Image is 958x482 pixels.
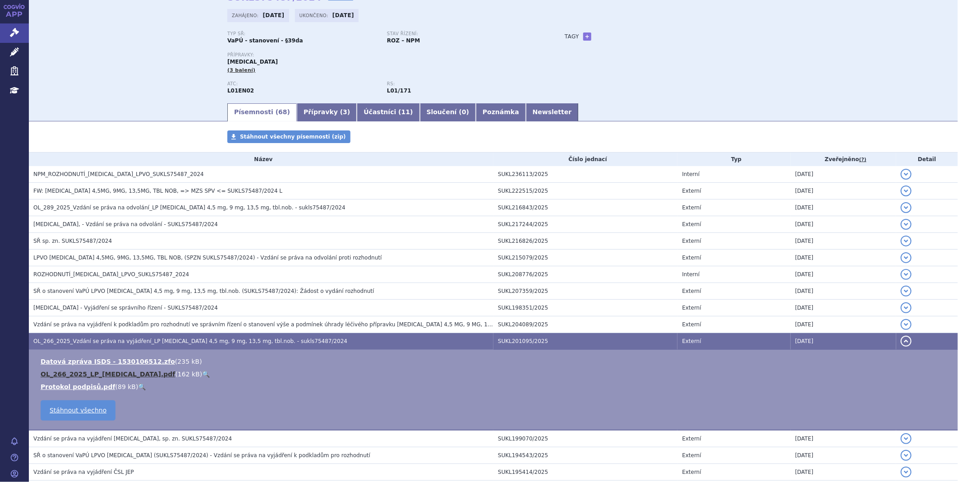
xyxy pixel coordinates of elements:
th: Název [29,153,493,166]
td: [DATE] [791,233,896,250]
a: Newsletter [526,103,579,121]
span: FW: PEMAZYRE 4,5MG, 9MG, 13,5MG, TBL NOB, => MZS SPV <= SUKLS75487/2024 L [33,188,282,194]
span: 11 [401,108,410,116]
td: [DATE] [791,183,896,199]
span: Externí [682,338,701,344]
abbr: (?) [859,157,866,163]
span: OL_266_2025_Vzdání se práva na vyjádření_LP PEMAZYRE 4,5 mg, 9 mg, 13,5 mg, tbl.nob. - sukls75487... [33,338,347,344]
a: Písemnosti (68) [227,103,297,121]
th: Detail [896,153,958,166]
span: Stáhnout všechny písemnosti (zip) [240,134,346,140]
span: Ukončeno: [299,12,330,19]
a: Stáhnout všechny písemnosti (zip) [227,130,350,143]
span: Externí [682,305,701,311]
span: SŘ sp. zn. SUKLS75487/2024 [33,238,112,244]
span: Externí [682,436,701,442]
button: detail [901,269,912,280]
button: detail [901,450,912,461]
a: 🔍 [138,383,146,390]
td: SUKL216826/2025 [493,233,677,250]
span: 89 kB [118,383,136,390]
button: detail [901,286,912,297]
td: SUKL204089/2025 [493,316,677,333]
span: SŘ o stanovení VaPÚ LPVO Pemazyre 4,5 mg, 9 mg, 13,5 mg, tbl.nob. (SUKLS75487/2024): Žádost o vyd... [33,288,374,294]
span: Externí [682,204,701,211]
p: RS: [387,81,538,87]
span: Externí [682,288,701,294]
td: SUKL201095/2025 [493,333,677,350]
strong: [DATE] [263,12,285,19]
td: [DATE] [791,333,896,350]
a: Protokol podpisů.pdf [41,383,115,390]
a: Datová zpráva ISDS - 1530106512.zfo [41,358,175,365]
span: 235 kB [177,358,199,365]
td: SUKL208776/2025 [493,266,677,283]
span: [MEDICAL_DATA] [227,59,278,65]
a: 🔍 [202,371,210,378]
button: detail [901,433,912,444]
strong: PEMIGATINIB [227,88,254,94]
span: 3 [343,108,347,116]
strong: VaPÚ - stanovení - §39da [227,37,303,44]
span: Vzdání se práva na vyjádření ČSL JEP [33,469,134,475]
td: [DATE] [791,447,896,464]
span: Zahájeno: [232,12,260,19]
span: PEMAZYRE - Vyjádření se správního řízení - SUKLS75487/2024 [33,305,218,311]
td: [DATE] [791,166,896,183]
td: SUKL194543/2025 [493,447,677,464]
a: Přípravky (3) [297,103,357,121]
span: (3 balení) [227,67,256,73]
p: Přípravky: [227,52,547,58]
span: 162 kB [178,371,200,378]
p: Stav řízení: [387,31,538,37]
td: [DATE] [791,266,896,283]
span: Interní [682,271,700,278]
button: detail [901,236,912,246]
button: detail [901,169,912,180]
span: Externí [682,188,701,194]
td: SUKL195414/2025 [493,464,677,481]
button: detail [901,336,912,347]
th: Typ [677,153,791,166]
th: Zveřejněno [791,153,896,166]
td: [DATE] [791,430,896,447]
td: [DATE] [791,300,896,316]
h3: Tagy [565,31,579,42]
td: SUKL207359/2025 [493,283,677,300]
button: detail [901,202,912,213]
td: [DATE] [791,316,896,333]
button: detail [901,302,912,313]
strong: pemigatinib [387,88,411,94]
a: OL_266_2025_LP_[MEDICAL_DATA].pdf [41,371,175,378]
a: Stáhnout všechno [41,400,115,421]
span: Externí [682,469,701,475]
li: ( ) [41,357,949,366]
span: PEMAZYRE, - Vzdání se práva na odvolání - SUKLS75487/2024 [33,221,218,227]
span: SŘ o stanovení VaPÚ LPVO Pemazyre (SUKLS75487/2024) - Vzdání se práva na vyjádření k podkladům pr... [33,452,370,459]
span: Externí [682,321,701,328]
p: Typ SŘ: [227,31,378,37]
span: ROZHODNUTÍ_PEMAZYRE_LPVO_SUKLS75487_2024 [33,271,189,278]
td: SUKL215079/2025 [493,250,677,266]
span: Externí [682,238,701,244]
button: detail [901,185,912,196]
p: ATC: [227,81,378,87]
span: Externí [682,452,701,459]
td: [DATE] [791,283,896,300]
span: OL_289_2025_Vzdání se práva na odvolání_LP PEMAZYRE 4,5 mg, 9 mg, 13,5 mg, tbl.nob. - sukls75487/... [33,204,345,211]
button: detail [901,467,912,477]
td: SUKL216843/2025 [493,199,677,216]
td: [DATE] [791,199,896,216]
button: detail [901,252,912,263]
span: Interní [682,171,700,177]
td: SUKL198351/2025 [493,300,677,316]
span: Externí [682,221,701,227]
a: Sloučení (0) [420,103,476,121]
span: LPVO Pemazyre 4,5MG, 9MG, 13,5MG, TBL NOB, (SPZN SUKLS75487/2024) - Vzdání se práva na odvolání p... [33,255,382,261]
td: SUKL222515/2025 [493,183,677,199]
li: ( ) [41,370,949,379]
a: Poznámka [476,103,526,121]
button: detail [901,219,912,230]
span: NPM_ROZHODNUTÍ_PEMAZYRE_LPVO_SUKLS75487_2024 [33,171,204,177]
li: ( ) [41,382,949,391]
